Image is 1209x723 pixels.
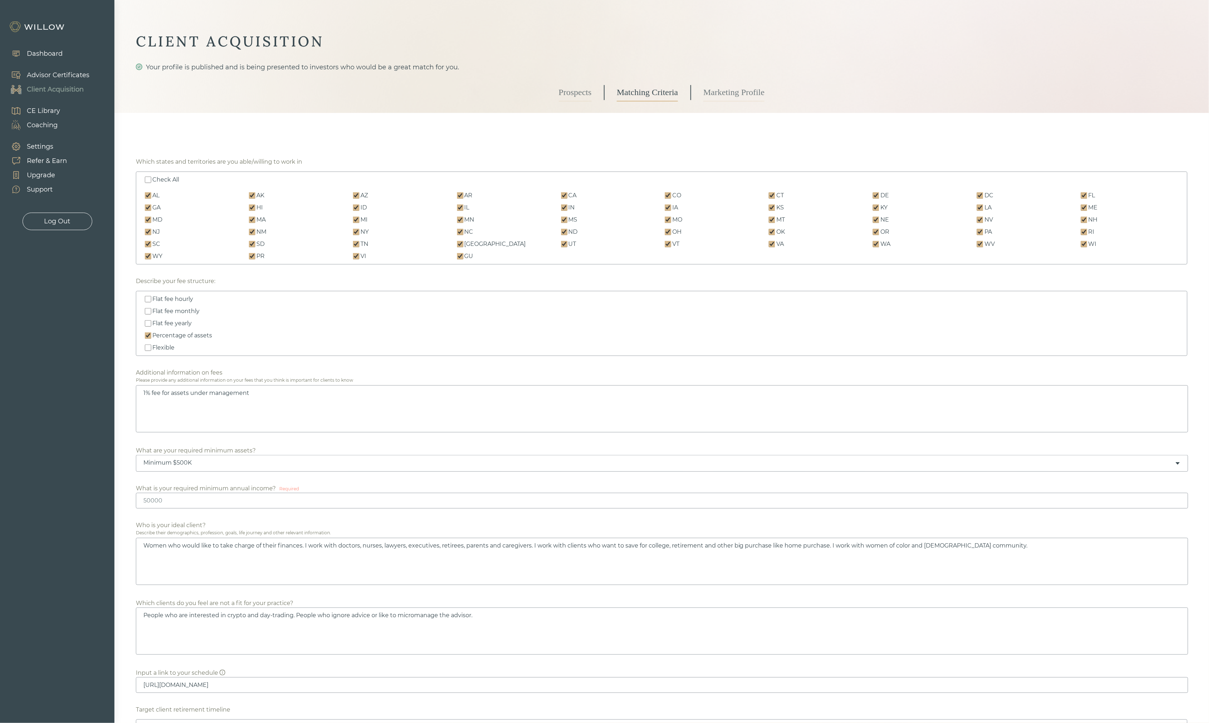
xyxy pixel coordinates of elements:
div: Additional information on fees [136,368,222,377]
div: Percentage of assets [152,331,212,340]
div: IA [672,203,678,212]
div: SC [152,240,160,248]
div: Which states and territories are you able/willing to work in [136,158,302,166]
span: info-circle [220,670,225,675]
a: Client Acquisition [4,82,89,96]
input: LA [977,204,983,211]
a: Dashboard [4,46,63,61]
div: MI [360,216,368,224]
div: Flat fee yearly [152,319,192,328]
div: Log Out [44,217,70,226]
div: Flat fee monthly [152,307,200,316]
div: CE Library [27,106,60,116]
input: MA [249,217,255,223]
textarea: People who are interested in crypto and day-trading. People who ignore advice or like to microman... [136,608,1188,655]
div: Client Acquisition [27,85,84,94]
div: MT [776,216,785,224]
div: MO [672,216,682,224]
input: DC [977,192,983,199]
textarea: 1% fee for assets under management [136,385,1188,432]
div: PR [256,252,265,261]
input: WA [873,241,879,247]
div: MS [569,216,578,224]
input: GU [457,253,463,259]
div: NE [880,216,889,224]
span: check-circle [136,64,142,70]
div: KS [776,203,784,212]
div: GA [152,203,161,212]
div: WV [984,240,995,248]
div: ME [1088,203,1098,212]
input: GA [145,204,151,211]
div: Your profile is published and is being presented to investors who would be a great match for you. [136,62,1188,72]
div: Dashboard [27,49,63,59]
div: ID [360,203,367,212]
input: SC [145,241,151,247]
input: PR [249,253,255,259]
div: HI [256,203,263,212]
div: ND [569,228,578,236]
div: CT [776,191,784,200]
div: IL [465,203,470,212]
div: What are your required minimum assets? [136,446,256,455]
div: VA [776,240,784,248]
div: AZ [360,191,368,200]
input: 50000 [136,493,1188,509]
div: WI [1088,240,1097,248]
input: MD [145,217,151,223]
div: Refer & Earn [27,156,67,166]
div: RI [1088,228,1095,236]
div: Please provide any additional information on your fees that you think is important for clients to... [136,377,1188,383]
div: VI [360,252,366,261]
div: Advisor Certificates [27,70,89,80]
div: What is your required minimum annual income? [136,484,276,493]
input: VI [353,253,359,259]
img: Willow [9,21,66,33]
div: Flexible [152,343,175,352]
div: CA [569,191,577,200]
input: TN [353,241,359,247]
div: NH [1088,216,1098,224]
input: Flat fee yearly [145,320,151,327]
div: UT [569,240,576,248]
input: CT [769,192,775,199]
input: NE [873,217,879,223]
input: ND [561,229,567,235]
input: WV [977,241,983,247]
div: Required [279,486,299,492]
input: NY [353,229,359,235]
div: OH [672,228,682,236]
div: NV [984,216,993,224]
input: MT [769,217,775,223]
input: OK [769,229,775,235]
input: Flat fee hourly [145,296,151,302]
input: PA [977,229,983,235]
div: OK [776,228,785,236]
input: AK [249,192,255,199]
input: IL [457,204,463,211]
input: AL [145,192,151,199]
input: OR [873,229,879,235]
span: caret-down [1175,461,1181,466]
div: VT [672,240,679,248]
div: TN [360,240,368,248]
div: WA [880,240,890,248]
input: FL [1081,192,1087,199]
input: DE [873,192,879,199]
input: Percentage of assets [145,332,151,339]
div: Which clients do you feel are not a fit for your practice? [136,599,293,608]
div: AL [152,191,159,200]
div: NY [360,228,369,236]
input: WI [1081,241,1087,247]
a: Marketing Profile [703,84,765,101]
input: KS [769,204,775,211]
input: IA [665,204,671,211]
a: Upgrade [4,168,67,182]
div: Support [27,185,53,194]
input: Flat fee monthly [145,308,151,315]
input: NH [1081,217,1087,223]
div: Check All [152,175,179,184]
input: UT [561,241,567,247]
input: VT [665,241,671,247]
input: HI [249,204,255,211]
